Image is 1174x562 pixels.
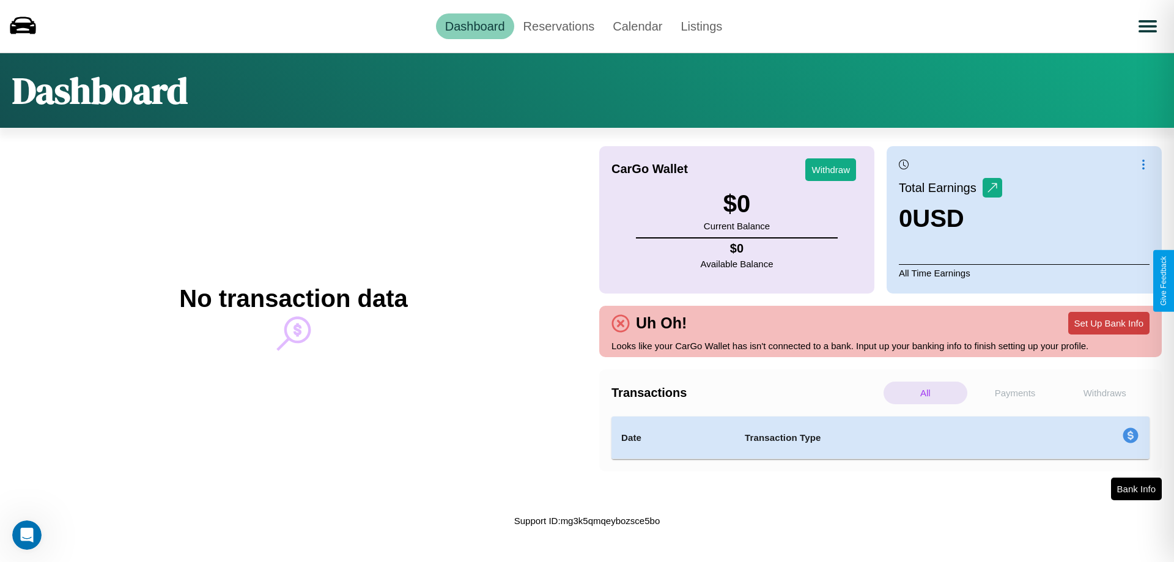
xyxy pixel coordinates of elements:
[701,242,773,256] h4: $ 0
[1111,478,1162,500] button: Bank Info
[899,205,1002,232] h3: 0 USD
[179,285,407,312] h2: No transaction data
[704,218,770,234] p: Current Balance
[514,13,604,39] a: Reservations
[704,190,770,218] h3: $ 0
[12,520,42,550] iframe: Intercom live chat
[1063,382,1146,404] p: Withdraws
[745,431,1022,445] h4: Transaction Type
[630,314,693,332] h4: Uh Oh!
[1159,256,1168,306] div: Give Feedback
[611,386,880,400] h4: Transactions
[1068,312,1150,335] button: Set Up Bank Info
[701,256,773,272] p: Available Balance
[611,162,688,176] h4: CarGo Wallet
[805,158,856,181] button: Withdraw
[884,382,967,404] p: All
[671,13,731,39] a: Listings
[514,512,660,529] p: Support ID: mg3k5qmqeybozsce5bo
[436,13,514,39] a: Dashboard
[1131,9,1165,43] button: Open menu
[12,65,188,116] h1: Dashboard
[604,13,671,39] a: Calendar
[621,431,725,445] h4: Date
[899,177,983,199] p: Total Earnings
[611,416,1150,459] table: simple table
[899,264,1150,281] p: All Time Earnings
[973,382,1057,404] p: Payments
[611,338,1150,354] p: Looks like your CarGo Wallet has isn't connected to a bank. Input up your banking info to finish ...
